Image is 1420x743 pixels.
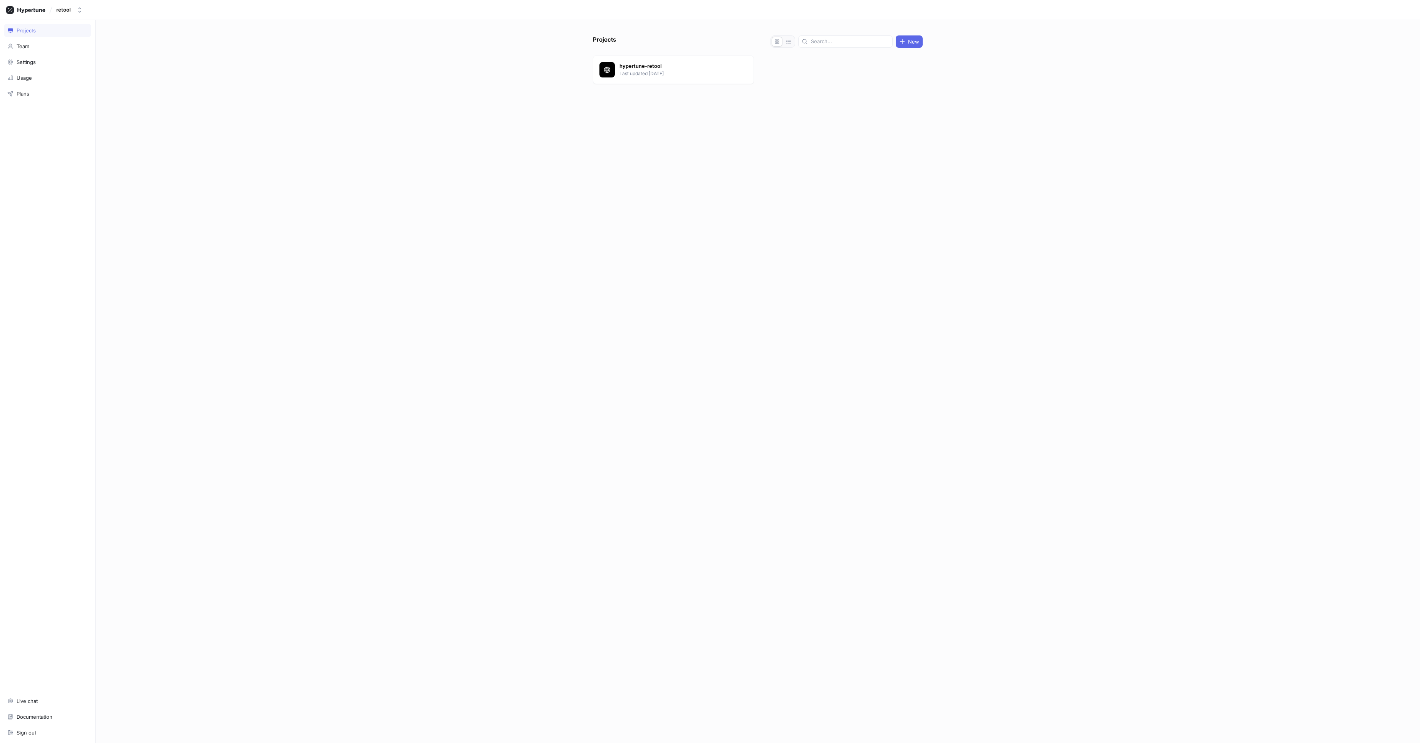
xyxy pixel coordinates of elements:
div: Settings [17,59,36,65]
div: Documentation [17,714,52,720]
div: Projects [17,27,36,34]
button: retool [53,3,86,16]
a: Documentation [4,710,91,723]
div: Live chat [17,698,38,704]
button: New [896,35,923,48]
div: retool [56,7,70,13]
input: Search... [811,38,889,45]
p: Last updated [DATE] [619,70,731,77]
a: Team [4,40,91,53]
span: New [908,39,919,44]
div: Sign out [17,730,36,736]
div: Team [17,43,29,49]
p: Projects [593,35,616,48]
div: Usage [17,75,32,81]
a: Projects [4,24,91,37]
a: Plans [4,87,91,100]
a: Usage [4,71,91,84]
p: hypertune-retool [619,62,731,70]
div: Plans [17,91,29,97]
a: Settings [4,55,91,69]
